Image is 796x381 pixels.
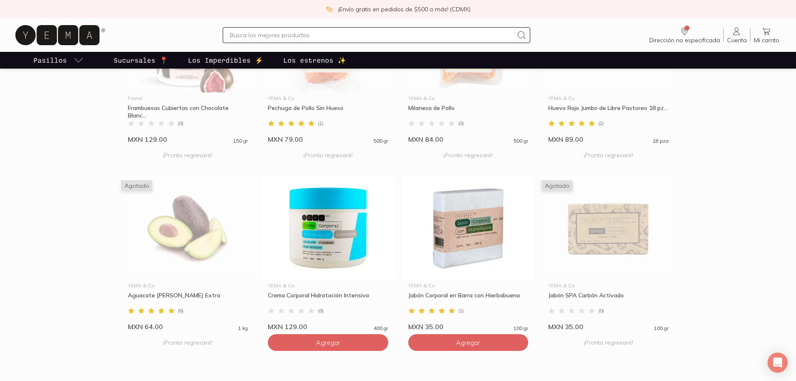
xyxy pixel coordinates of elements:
span: ( 0 ) [598,308,604,313]
span: MXN 35.00 [408,322,443,331]
span: 150 gr [233,138,248,143]
span: 100 gr [654,326,669,331]
div: Frambuesas Cubiertas con Chocolate Blanc... [128,104,248,119]
div: Aguacate [PERSON_NAME] Extra [128,292,248,307]
a: Jabón Corporal en Barra con HierbabuenaYEMA & CoJabón Corporal en Barra con Hierbabuena(1)MXN 35.... [402,177,535,331]
div: Milanesa de Pollo [408,104,529,119]
span: Cuenta [727,36,747,44]
img: Crema Corporal Hidratación Intensiva [261,177,395,280]
p: ¡Envío gratis en pedidos de $500 o más! (CDMX) [338,5,470,13]
input: Busca los mejores productos [230,30,513,40]
div: Jabón SPA Carbón Activado [548,292,669,307]
p: Los Imperdibles ⚡️ [188,55,263,65]
a: Dirección no especificada [646,26,723,44]
span: MXN 84.00 [408,135,443,143]
button: Agregar [408,334,529,351]
button: Agregar [268,334,388,351]
a: Crema Corporal Hidratación IntensivaYEMA & CoCrema Corporal Hidratación Intensiva(0)MXN 129.00400 gr [261,177,395,331]
p: ¡Pronto regresaré! [128,147,248,164]
span: 1 kg [238,326,248,331]
span: 400 gr [374,326,388,331]
a: Sucursales 📍 [112,52,170,69]
div: YEMA & Co [268,283,388,288]
span: MXN 129.00 [128,135,167,143]
span: 500 gr [374,138,388,143]
a: Jabón SPA Carbón ActivadoAgotadoYEMA & CoJabón SPA Carbón Activado(0)MXN 35.00100 gr [542,177,675,331]
span: ( 0 ) [458,121,464,126]
span: ( 2 ) [598,121,604,126]
span: MXN 79.00 [268,135,303,143]
div: YEMA & Co [268,96,388,101]
span: ( 0 ) [178,121,183,126]
a: Los estrenos ✨ [282,52,348,69]
a: Mi carrito [750,26,783,44]
div: Open Intercom Messenger [768,353,788,373]
span: 100 gr [514,326,528,331]
img: check [326,5,333,13]
p: ¡Pronto regresaré! [128,334,248,351]
div: YEMA & Co [128,283,248,288]
p: ¡Pronto regresaré! [268,147,388,164]
span: Dirección no especificada [649,36,720,44]
div: Huevo Rojo Jumbo de Libre Pastoreo 18 pz... [548,104,669,119]
div: Franuí [128,96,248,101]
div: YEMA & Co [548,283,669,288]
div: YEMA & Co [408,96,529,101]
p: ¡Pronto regresaré! [408,147,529,164]
div: YEMA & Co [548,96,669,101]
span: MXN 89.00 [548,135,583,143]
span: MXN 64.00 [128,322,163,331]
a: Cuenta [724,26,750,44]
a: Aguacate Hass ExtraAgotadoYEMA & CoAguacate [PERSON_NAME] Extra(6)MXN 64.001 kg [121,177,255,331]
a: Los Imperdibles ⚡️ [186,52,265,69]
span: Agregar [456,338,480,347]
span: 500 gr [514,138,528,143]
span: ( 0 ) [318,308,323,313]
span: Mi carrito [754,36,779,44]
span: MXN 129.00 [268,322,307,331]
div: Pechuga de Pollo Sin Hueso [268,104,388,119]
p: ¡Pronto regresaré! [548,334,669,351]
p: Sucursales 📍 [114,55,168,65]
span: Agregar [316,338,340,347]
img: Aguacate Hass Extra [121,177,255,280]
span: MXN 35.00 [548,322,583,331]
p: Los estrenos ✨ [283,55,346,65]
span: 18 pza [653,138,669,143]
span: ( 6 ) [178,308,183,313]
img: Jabón Corporal en Barra con Hierbabuena [402,177,535,280]
img: Jabón SPA Carbón Activado [542,177,675,280]
p: Pasillos [33,55,67,65]
p: ¡Pronto regresaré! [548,147,669,164]
span: Agotado [542,180,573,191]
div: YEMA & Co [408,283,529,288]
div: Crema Corporal Hidratación Intensiva [268,292,388,307]
span: ( 1 ) [458,308,464,313]
div: Jabón Corporal en Barra con Hierbabuena [408,292,529,307]
span: ( 1 ) [318,121,323,126]
span: Agotado [121,180,153,191]
a: pasillo-todos-link [32,52,85,69]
